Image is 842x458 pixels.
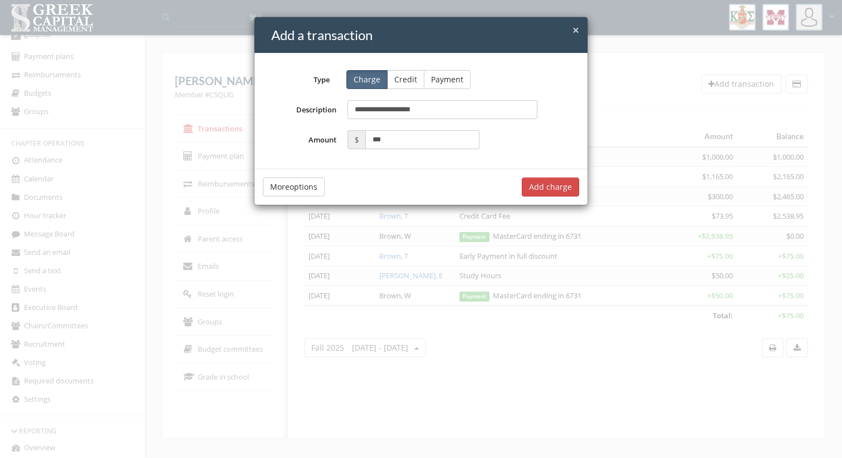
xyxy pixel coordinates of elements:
button: Payment [424,70,471,89]
button: Add charge [522,178,579,196]
button: Credit [387,70,424,89]
label: Description [263,100,342,119]
label: Type [254,71,338,85]
button: Moreoptions [263,178,325,196]
button: Charge [346,70,388,89]
h4: Add a transaction [271,26,579,45]
span: $ [347,130,365,149]
label: Amount [263,130,342,149]
span: × [572,22,579,38]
